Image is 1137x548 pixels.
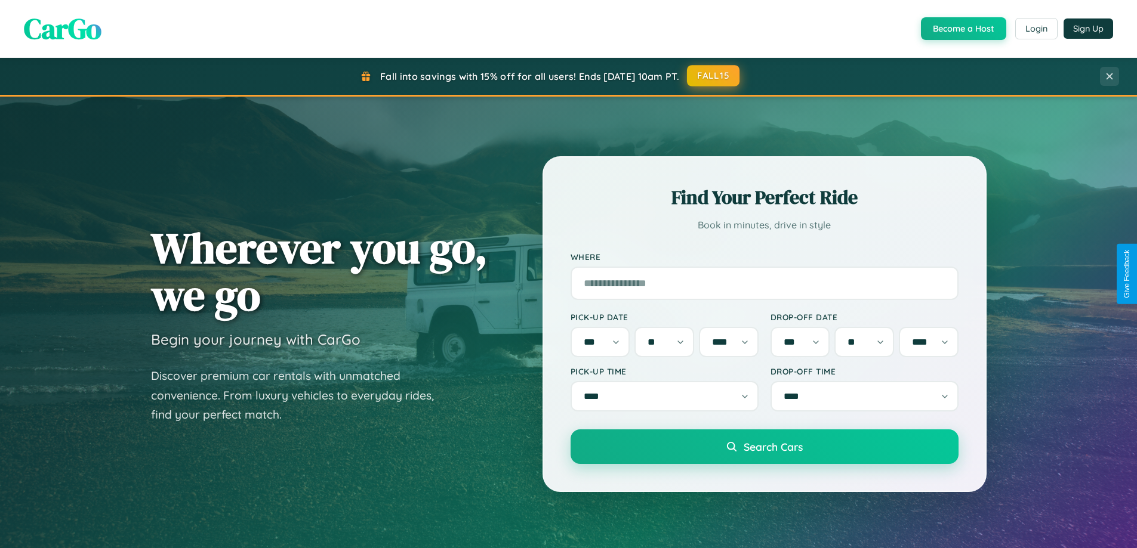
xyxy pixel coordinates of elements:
label: Pick-up Date [571,312,759,322]
button: Sign Up [1064,18,1113,39]
label: Drop-off Time [771,366,959,376]
label: Drop-off Date [771,312,959,322]
button: Login [1015,18,1058,39]
button: FALL15 [687,65,739,86]
span: Search Cars [744,440,803,453]
h3: Begin your journey with CarGo [151,330,360,348]
span: CarGo [24,9,101,48]
button: Search Cars [571,429,959,464]
iframe: Intercom live chat [12,507,41,536]
h2: Find Your Perfect Ride [571,184,959,210]
label: Where [571,252,959,262]
h1: Wherever you go, we go [151,224,488,318]
label: Pick-up Time [571,366,759,376]
div: Give Feedback [1123,250,1131,298]
p: Book in minutes, drive in style [571,216,959,234]
span: Fall into savings with 15% off for all users! Ends [DATE] 10am PT. [380,70,679,82]
button: Become a Host [921,17,1006,40]
p: Discover premium car rentals with unmatched convenience. From luxury vehicles to everyday rides, ... [151,366,449,425]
